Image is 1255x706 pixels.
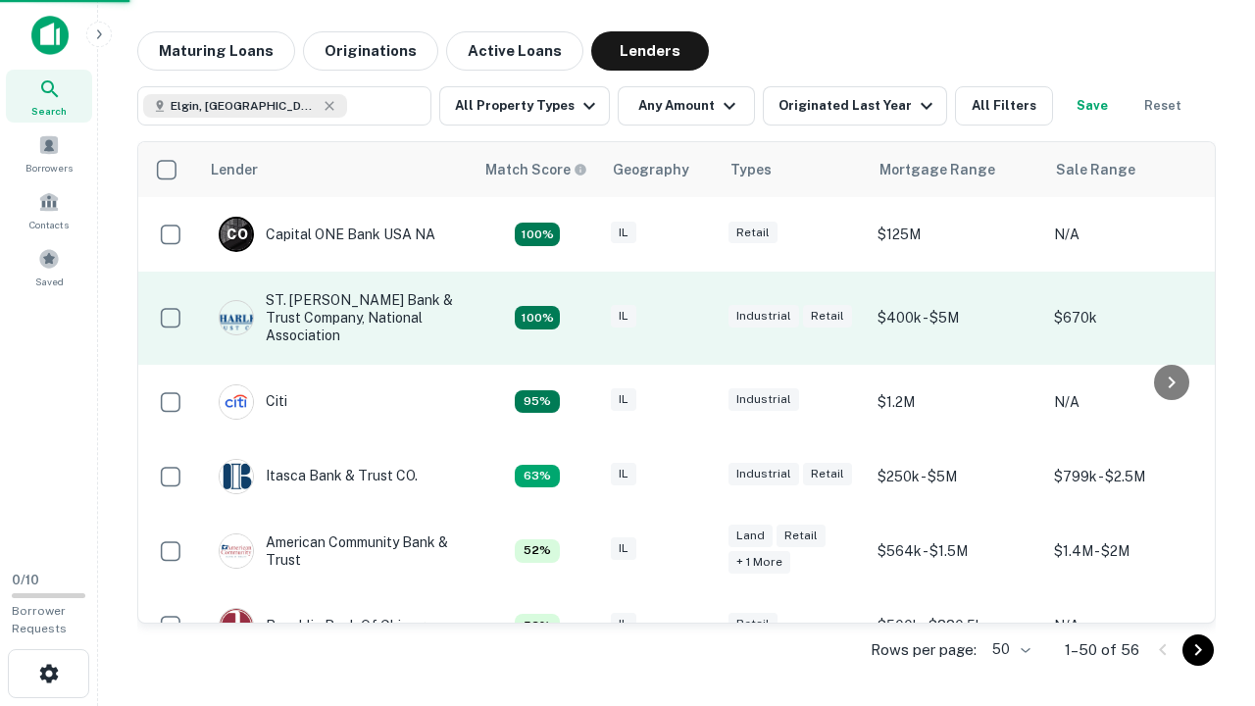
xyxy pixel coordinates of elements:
[515,614,560,637] div: Capitalize uses an advanced AI algorithm to match your search with the best lender. The match sco...
[219,291,454,345] div: ST. [PERSON_NAME] Bank & Trust Company, National Association
[1044,365,1221,439] td: N/A
[12,604,67,635] span: Borrower Requests
[728,388,799,411] div: Industrial
[220,534,253,568] img: picture
[803,305,852,328] div: Retail
[1044,588,1221,663] td: N/A
[879,158,995,181] div: Mortgage Range
[6,183,92,236] a: Contacts
[1065,638,1139,662] p: 1–50 of 56
[728,613,778,635] div: Retail
[6,70,92,123] a: Search
[1044,197,1221,272] td: N/A
[219,217,435,252] div: Capital ONE Bank USA NA
[613,158,689,181] div: Geography
[591,31,709,71] button: Lenders
[6,240,92,293] a: Saved
[719,142,868,197] th: Types
[515,465,560,488] div: Capitalize uses an advanced AI algorithm to match your search with the best lender. The match sco...
[446,31,583,71] button: Active Loans
[868,514,1044,588] td: $564k - $1.5M
[1131,86,1194,126] button: Reset
[728,463,799,485] div: Industrial
[515,390,560,414] div: Capitalize uses an advanced AI algorithm to match your search with the best lender. The match sco...
[728,525,773,547] div: Land
[25,160,73,176] span: Borrowers
[1044,439,1221,514] td: $799k - $2.5M
[171,97,318,115] span: Elgin, [GEOGRAPHIC_DATA], [GEOGRAPHIC_DATA]
[226,225,247,245] p: C O
[211,158,258,181] div: Lender
[31,16,69,55] img: capitalize-icon.png
[868,142,1044,197] th: Mortgage Range
[439,86,610,126] button: All Property Types
[1044,514,1221,588] td: $1.4M - $2M
[1044,272,1221,365] td: $670k
[611,463,636,485] div: IL
[611,613,636,635] div: IL
[868,588,1044,663] td: $500k - $880.5k
[1061,86,1124,126] button: Save your search to get updates of matches that match your search criteria.
[31,103,67,119] span: Search
[220,301,253,334] img: picture
[611,222,636,244] div: IL
[1056,158,1135,181] div: Sale Range
[6,126,92,179] a: Borrowers
[220,385,253,419] img: picture
[1182,634,1214,666] button: Go to next page
[601,142,719,197] th: Geography
[12,573,39,587] span: 0 / 10
[728,305,799,328] div: Industrial
[35,274,64,289] span: Saved
[137,31,295,71] button: Maturing Loans
[611,537,636,560] div: IL
[29,217,69,232] span: Contacts
[485,159,583,180] h6: Match Score
[611,388,636,411] div: IL
[219,608,433,643] div: Republic Bank Of Chicago
[618,86,755,126] button: Any Amount
[219,533,454,569] div: American Community Bank & Trust
[868,365,1044,439] td: $1.2M
[1157,549,1255,643] iframe: Chat Widget
[868,439,1044,514] td: $250k - $5M
[730,158,772,181] div: Types
[777,525,826,547] div: Retail
[220,460,253,493] img: picture
[199,142,474,197] th: Lender
[728,222,778,244] div: Retail
[515,539,560,563] div: Capitalize uses an advanced AI algorithm to match your search with the best lender. The match sco...
[303,31,438,71] button: Originations
[803,463,852,485] div: Retail
[871,638,977,662] p: Rows per page:
[955,86,1053,126] button: All Filters
[1044,142,1221,197] th: Sale Range
[984,635,1033,664] div: 50
[219,384,287,420] div: Citi
[485,159,587,180] div: Capitalize uses an advanced AI algorithm to match your search with the best lender. The match sco...
[778,94,938,118] div: Originated Last Year
[515,223,560,246] div: Capitalize uses an advanced AI algorithm to match your search with the best lender. The match sco...
[763,86,947,126] button: Originated Last Year
[220,609,253,642] img: picture
[474,142,601,197] th: Capitalize uses an advanced AI algorithm to match your search with the best lender. The match sco...
[515,306,560,329] div: Capitalize uses an advanced AI algorithm to match your search with the best lender. The match sco...
[868,197,1044,272] td: $125M
[728,551,790,574] div: + 1 more
[611,305,636,328] div: IL
[868,272,1044,365] td: $400k - $5M
[219,459,418,494] div: Itasca Bank & Trust CO.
